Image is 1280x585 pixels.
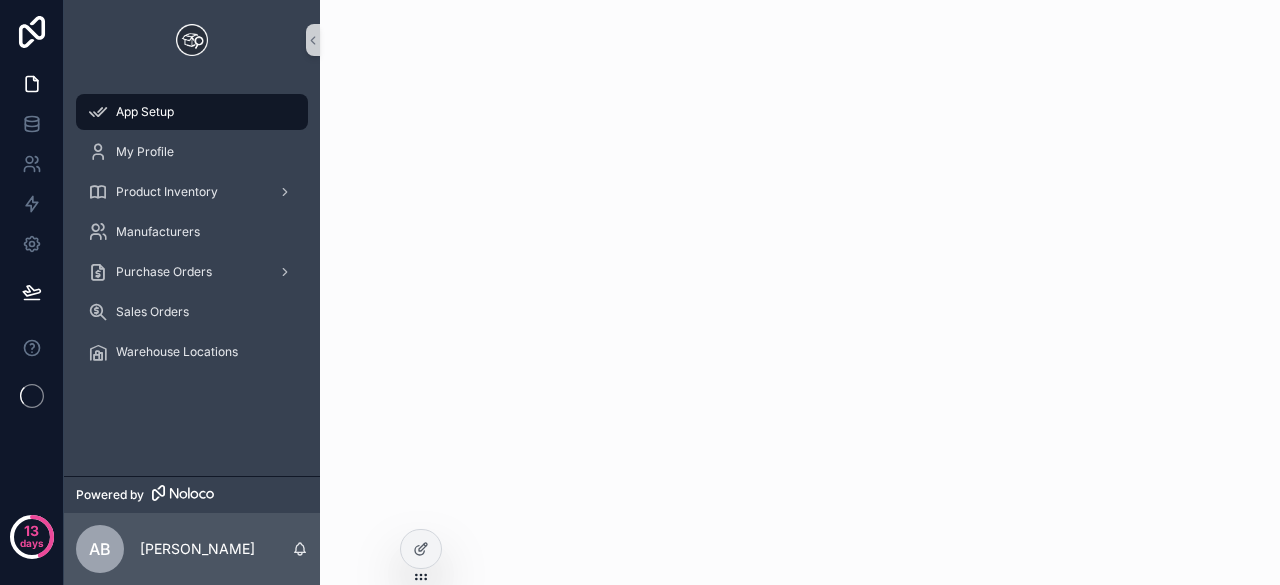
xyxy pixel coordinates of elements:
a: Purchase Orders [76,254,308,290]
a: My Profile [76,134,308,170]
p: 13 [24,521,39,541]
span: Warehouse Locations [116,344,238,360]
span: AB [89,537,111,561]
a: Warehouse Locations [76,334,308,370]
span: My Profile [116,144,174,160]
p: [PERSON_NAME] [140,539,255,559]
div: scrollable content [64,80,320,396]
img: App logo [176,24,208,56]
p: days [20,529,44,557]
a: App Setup [76,94,308,130]
span: Purchase Orders [116,264,212,280]
span: Sales Orders [116,304,189,320]
span: App Setup [116,104,174,120]
a: Powered by [64,476,320,513]
span: Product Inventory [116,184,218,200]
a: Manufacturers [76,214,308,250]
a: Sales Orders [76,294,308,330]
a: Product Inventory [76,174,308,210]
span: Powered by [76,487,144,503]
span: Manufacturers [116,224,200,240]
